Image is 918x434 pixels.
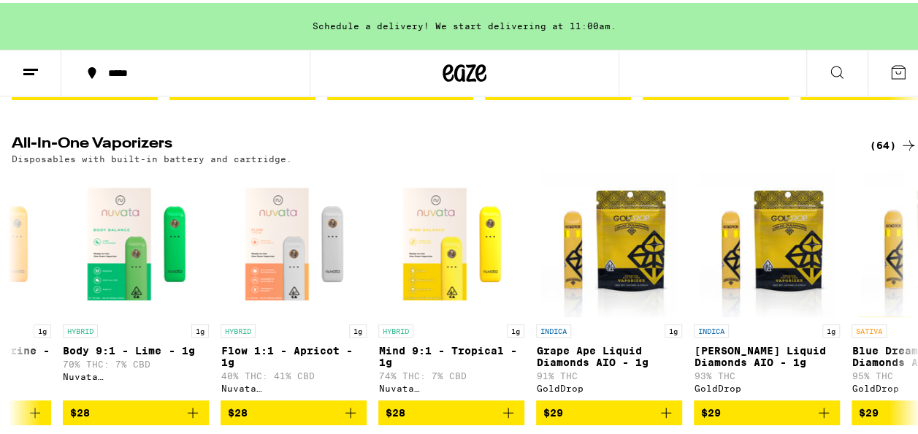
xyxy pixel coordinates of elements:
[699,168,834,314] img: GoldDrop - King Louis Liquid Diamonds AIO - 1g
[63,321,98,335] p: HYBRID
[822,321,840,335] p: 1g
[701,404,721,416] span: $29
[221,168,367,397] a: Open page for Flow 1:1 - Apricot - 1g from Nuvata (CA)
[536,397,682,422] button: Add to bag
[221,397,367,422] button: Add to bag
[694,168,840,397] a: Open page for King Louis Liquid Diamonds AIO - 1g from GoldDrop
[63,168,209,397] a: Open page for Body 9:1 - Lime - 1g from Nuvata (CA)
[12,134,846,151] h2: All-In-One Vaporizers
[63,342,209,354] p: Body 9:1 - Lime - 1g
[859,404,879,416] span: $29
[536,342,682,365] p: Grape Ape Liquid Diamonds AIO - 1g
[221,368,367,378] p: 40% THC: 41% CBD
[536,168,682,397] a: Open page for Grape Ape Liquid Diamonds AIO - 1g from GoldDrop
[536,321,571,335] p: INDICA
[507,321,524,335] p: 1g
[386,404,405,416] span: $28
[378,168,524,314] img: Nuvata (CA) - Mind 9:1 - Tropical - 1g
[694,397,840,422] button: Add to bag
[9,10,105,22] span: Hi. Need any help?
[694,321,729,335] p: INDICA
[63,357,209,366] p: 70% THC: 7% CBD
[12,151,292,161] p: Disposables with built-in battery and cartridge.
[870,134,917,151] a: (64)
[349,321,367,335] p: 1g
[541,168,676,314] img: GoldDrop - Grape Ape Liquid Diamonds AIO - 1g
[63,397,209,422] button: Add to bag
[694,368,840,378] p: 93% THC
[191,321,209,335] p: 1g
[378,381,524,390] div: Nuvata ([GEOGRAPHIC_DATA])
[378,368,524,378] p: 74% THC: 7% CBD
[536,381,682,390] div: GoldDrop
[221,321,256,335] p: HYBRID
[378,168,524,397] a: Open page for Mind 9:1 - Tropical - 1g from Nuvata (CA)
[536,368,682,378] p: 91% THC
[543,404,563,416] span: $29
[63,168,209,314] img: Nuvata (CA) - Body 9:1 - Lime - 1g
[221,381,367,390] div: Nuvata ([GEOGRAPHIC_DATA])
[221,342,367,365] p: Flow 1:1 - Apricot - 1g
[228,404,248,416] span: $28
[378,342,524,365] p: Mind 9:1 - Tropical - 1g
[378,321,413,335] p: HYBRID
[378,397,524,422] button: Add to bag
[694,342,840,365] p: [PERSON_NAME] Liquid Diamonds AIO - 1g
[694,381,840,390] div: GoldDrop
[70,404,90,416] span: $28
[852,321,887,335] p: SATIVA
[63,369,209,378] div: Nuvata ([GEOGRAPHIC_DATA])
[221,168,367,314] img: Nuvata (CA) - Flow 1:1 - Apricot - 1g
[665,321,682,335] p: 1g
[34,321,51,335] p: 1g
